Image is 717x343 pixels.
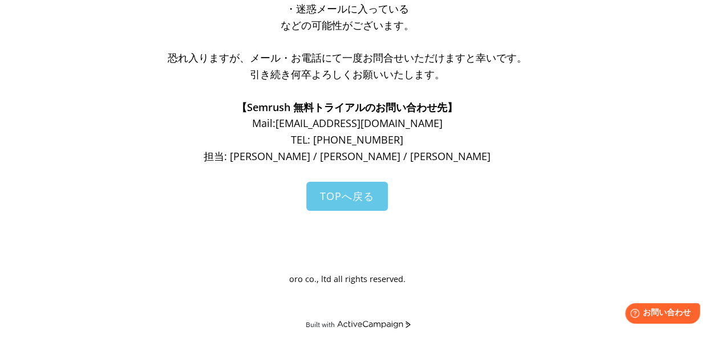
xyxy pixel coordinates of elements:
[291,133,403,146] span: TEL: [PHONE_NUMBER]
[289,273,406,284] span: oro co., ltd all rights reserved.
[615,299,704,330] iframe: Help widget launcher
[281,18,414,32] span: などの可能性がございます。
[306,182,388,211] a: TOPへ戻る
[320,189,374,203] span: TOPへ戻る
[306,320,335,329] div: Built with
[168,51,527,64] span: 恐れ入りますが、メール・お電話にて一度お問合せいただけますと幸いです。
[237,100,457,114] span: 【Semrush 無料トライアルのお問い合わせ先】
[204,149,491,163] span: 担当: [PERSON_NAME] / [PERSON_NAME] / [PERSON_NAME]
[286,2,409,15] span: ・迷惑メールに入っている
[252,116,443,130] span: Mail: [EMAIL_ADDRESS][DOMAIN_NAME]
[250,67,445,81] span: 引き続き何卒よろしくお願いいたします。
